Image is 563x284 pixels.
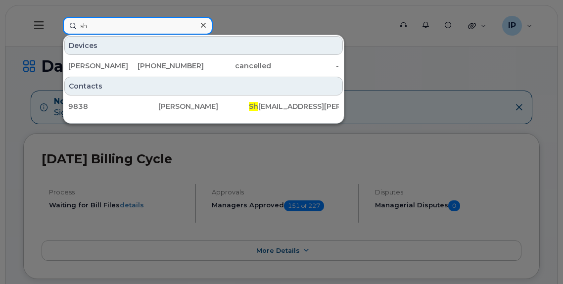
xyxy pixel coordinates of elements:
div: Devices [64,36,343,55]
div: - [271,61,339,71]
div: [EMAIL_ADDRESS][PERSON_NAME][DOMAIN_NAME] [249,101,339,111]
a: 9838[PERSON_NAME]Sh[EMAIL_ADDRESS][PERSON_NAME][DOMAIN_NAME] [64,97,343,115]
div: Contacts [64,77,343,95]
div: cancelled [204,61,272,71]
span: Sh [249,102,258,111]
div: [PHONE_NUMBER] [136,61,204,71]
div: [PERSON_NAME] [68,61,136,71]
a: [PERSON_NAME][PHONE_NUMBER]cancelled- [64,57,343,75]
div: 9838 [68,101,158,111]
div: [PERSON_NAME] [158,101,248,111]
